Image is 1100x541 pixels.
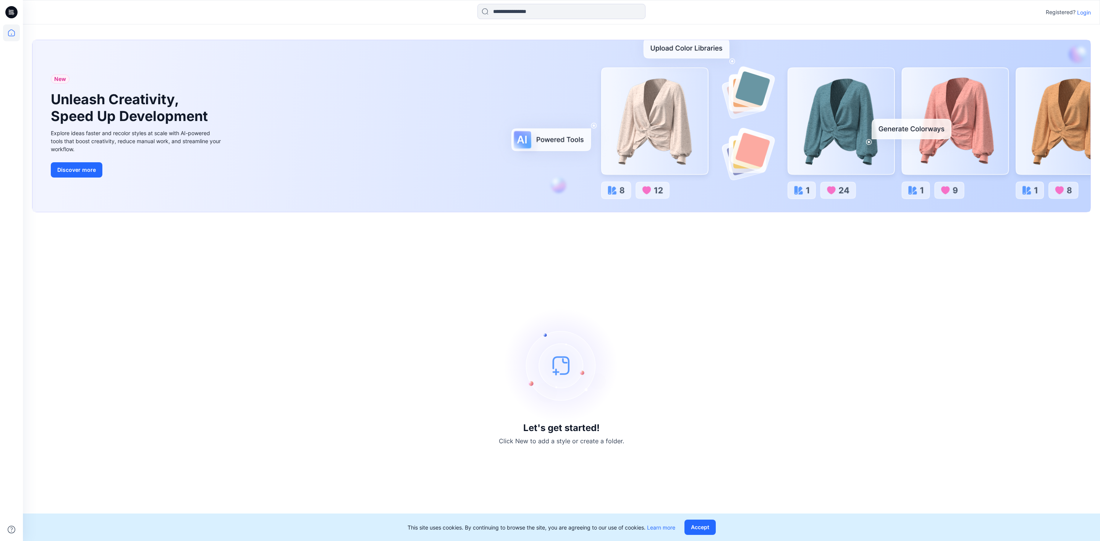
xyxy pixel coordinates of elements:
h3: Let's get started! [523,423,600,433]
p: Login [1077,8,1091,16]
h1: Unleash Creativity, Speed Up Development [51,91,211,124]
div: Explore ideas faster and recolor styles at scale with AI-powered tools that boost creativity, red... [51,129,223,153]
p: Registered? [1046,8,1076,17]
a: Discover more [51,162,223,178]
img: empty-state-image.svg [504,308,619,423]
button: Discover more [51,162,102,178]
span: New [54,74,66,84]
p: Click New to add a style or create a folder. [499,436,624,446]
a: Learn more [647,524,675,531]
p: This site uses cookies. By continuing to browse the site, you are agreeing to our use of cookies. [408,523,675,531]
button: Accept [684,520,716,535]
